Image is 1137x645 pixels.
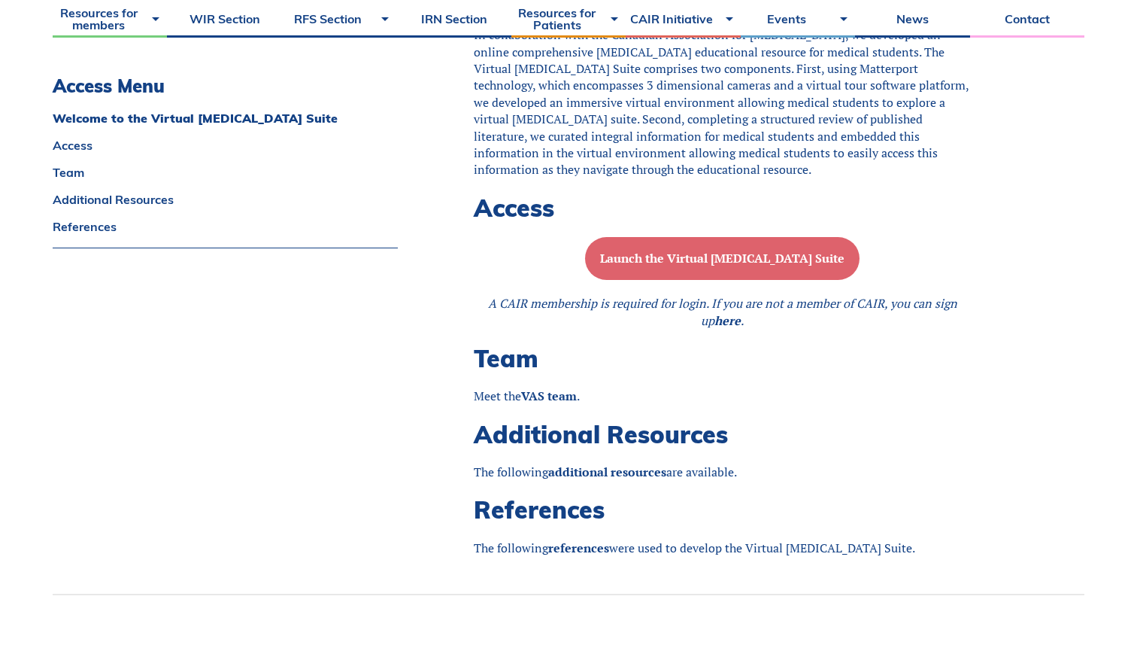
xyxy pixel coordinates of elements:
[53,112,398,124] a: Welcome to the Virtual [MEDICAL_DATA] Suite
[585,250,860,266] a: Launch the Virtual [MEDICAL_DATA] Suite
[474,420,972,449] h2: Additional Resources
[600,250,844,266] b: Launch the Virtual [MEDICAL_DATA] Suite
[53,193,398,205] a: Additional Resources
[548,540,609,556] a: references
[53,75,398,97] h3: Access Menu
[474,495,972,524] h2: References
[521,388,577,404] a: VAS team
[585,237,860,280] button: Launch the Virtual [MEDICAL_DATA] Suite
[474,464,972,480] p: The following are available.
[474,343,538,373] span: Team
[474,540,972,556] p: The following were used to develop the Virtual [MEDICAL_DATA] Suite.
[474,388,972,404] p: Meet the .
[53,221,398,233] a: References
[548,464,666,480] a: additional resources
[714,312,741,329] a: here
[488,295,957,328] em: A CAIR membership is required for login. If you are not a member of CAIR, you can sign up .
[474,26,972,178] p: In collaboration with the Canadian Association for [MEDICAL_DATA], we developed an online compreh...
[474,193,972,222] h2: Access
[53,139,398,151] a: Access
[53,166,398,178] a: Team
